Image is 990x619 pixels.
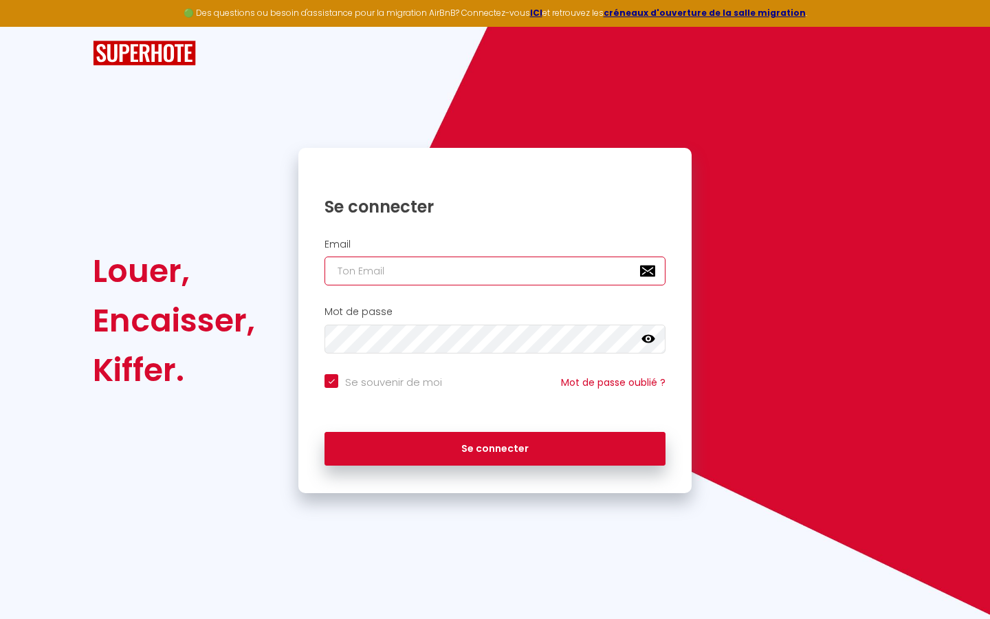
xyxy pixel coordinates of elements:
[324,257,665,285] input: Ton Email
[604,7,806,19] a: créneaux d'ouverture de la salle migration
[93,296,255,345] div: Encaisser,
[93,246,255,296] div: Louer,
[93,41,196,66] img: SuperHote logo
[561,376,665,389] a: Mot de passe oublié ?
[93,345,255,395] div: Kiffer.
[324,432,665,466] button: Se connecter
[324,196,665,217] h1: Se connecter
[11,6,52,47] button: Ouvrir le widget de chat LiveChat
[324,306,665,318] h2: Mot de passe
[324,239,665,250] h2: Email
[530,7,542,19] a: ICI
